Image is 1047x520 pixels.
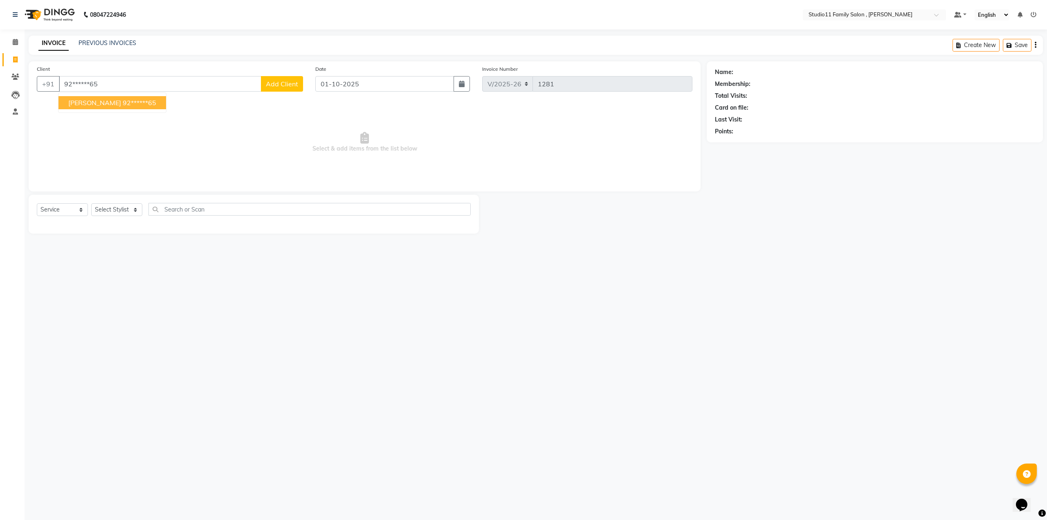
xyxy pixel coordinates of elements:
b: 08047224946 [90,3,126,26]
label: Client [37,65,50,73]
button: +91 [37,76,60,92]
div: Membership: [715,80,750,88]
input: Search or Scan [148,203,471,216]
img: logo [21,3,77,26]
div: Last Visit: [715,115,742,124]
span: Add Client [266,80,298,88]
label: Date [315,65,326,73]
div: Total Visits: [715,92,747,100]
label: Invoice Number [482,65,518,73]
div: Name: [715,68,733,77]
iframe: chat widget [1013,487,1039,512]
div: Points: [715,127,733,136]
span: Select & add items from the list below [37,101,692,183]
span: [PERSON_NAME] [68,99,121,107]
a: PREVIOUS INVOICES [79,39,136,47]
button: Add Client [261,76,303,92]
button: Create New [953,39,1000,52]
button: Save [1003,39,1031,52]
input: Search by Name/Mobile/Email/Code [59,76,261,92]
a: INVOICE [38,36,69,51]
div: Card on file: [715,104,748,112]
